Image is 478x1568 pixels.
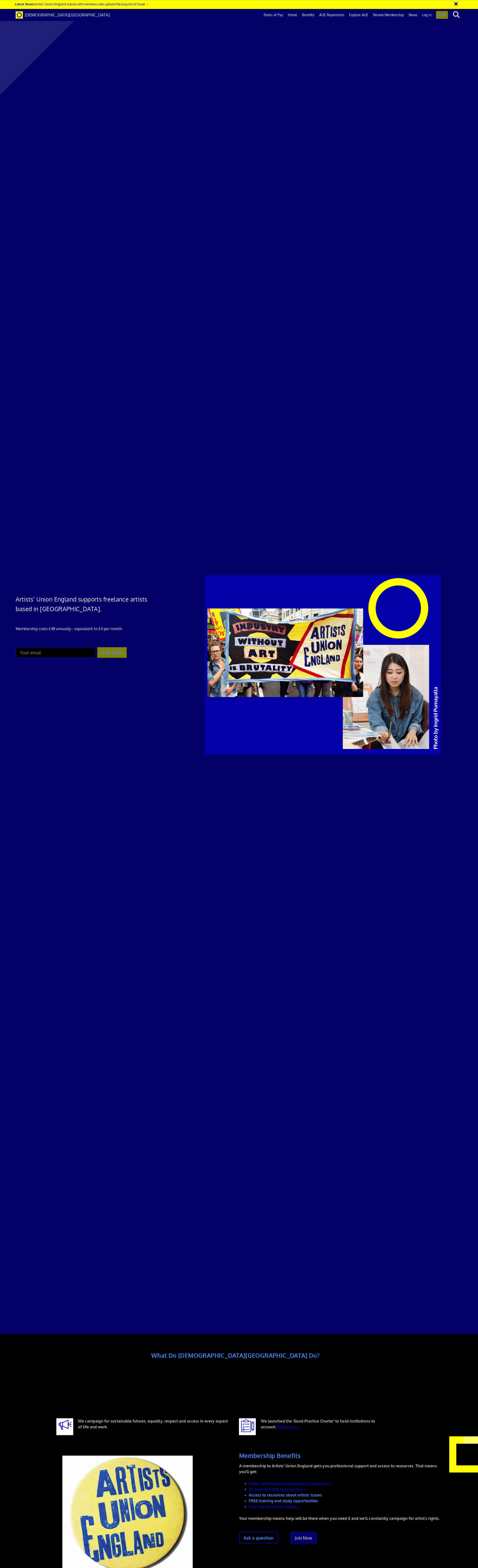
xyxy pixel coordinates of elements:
[12,9,113,21] a: Brand [DEMOGRAPHIC_DATA][GEOGRAPHIC_DATA]
[347,9,370,21] a: Explore AUE
[15,2,149,6] a: Latest News:Artists’ Union England stands with members who uphold the boycott of Israel →
[239,1462,441,1474] p: A membership to Artists’ Union England gets you professional support and access to resources. Tha...
[370,9,406,21] a: Renew Membership
[239,1450,441,1460] h2: Membership Benefits
[449,10,464,20] button: search
[249,1504,302,1508] a: Free Tax Advice for Artists →
[16,626,160,631] p: Membership costs £48 annually – equivalent to £4 per month.
[249,1492,441,1497] li: Access to resources about artists’ issues
[16,647,96,658] input: Your email
[285,9,299,21] a: Home
[419,9,434,21] a: Log in
[261,9,285,21] a: Rates of Pay
[53,1418,235,1435] p: We campaign for sustainable futures, equality, respect and access in every aspect of life and work.
[249,1486,307,1491] a: 30 minutes FREE legal advice →
[249,1481,334,1485] a: Public and Products Liability (PPL) insurance →
[249,1497,441,1503] li: FREE training and study opportunities
[25,12,110,17] span: [DEMOGRAPHIC_DATA][GEOGRAPHIC_DATA]
[406,9,419,21] a: News
[97,647,127,658] button: JOIN NOW
[235,1418,418,1435] p: We launched the 'Good Practice Charter' to hold institutions to account.
[16,594,160,614] h1: Artists’ Union England supports freelance artists based in [GEOGRAPHIC_DATA].
[53,1350,418,1360] h2: What Do [DEMOGRAPHIC_DATA][GEOGRAPHIC_DATA] Do?
[290,1532,316,1543] a: Join Now
[317,9,347,21] a: AUE Represents
[239,1515,441,1521] p: Your membership means help will be there when you need it and we’ll constantly campaign for artis...
[299,9,317,21] a: Benefits
[15,2,34,6] strong: Latest News:
[239,1532,278,1543] a: Ask a question
[436,11,448,19] a: Join
[276,1424,301,1429] a: Read more →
